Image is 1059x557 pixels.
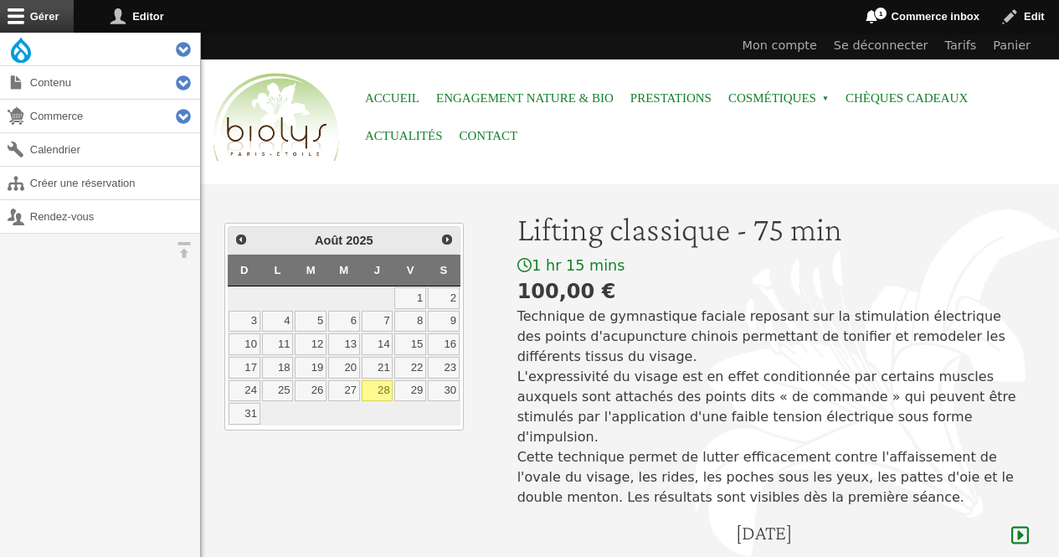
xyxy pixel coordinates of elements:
[295,380,326,402] a: 26
[460,117,518,155] a: Contact
[306,264,316,276] span: Mardi
[428,311,460,333] a: 9
[328,333,360,355] a: 13
[874,7,887,20] span: 1
[825,33,937,59] a: Se déconnecter
[262,380,294,402] a: 25
[295,311,326,333] a: 5
[262,311,294,333] a: 4
[736,521,792,545] h4: [DATE]
[362,380,393,402] a: 28
[394,380,426,402] a: 29
[428,357,460,379] a: 23
[440,233,454,246] span: Suivant
[394,333,426,355] a: 15
[328,357,360,379] a: 20
[315,234,342,247] span: Août
[517,276,1029,307] div: 100,00 €
[630,80,712,117] a: Prestations
[229,311,260,333] a: 3
[394,311,426,333] a: 8
[374,264,380,276] span: Jeudi
[428,287,460,309] a: 2
[440,264,448,276] span: Samedi
[394,287,426,309] a: 1
[328,380,360,402] a: 27
[229,403,260,425] a: 31
[295,357,326,379] a: 19
[984,33,1039,59] a: Panier
[517,256,1029,276] div: 1 hr 15 mins
[937,33,985,59] a: Tarifs
[209,70,343,166] img: Accueil
[394,357,426,379] a: 22
[295,333,326,355] a: 12
[328,311,360,333] a: 6
[365,117,443,155] a: Actualités
[728,80,829,117] span: Cosmétiques
[234,233,248,246] span: Précédent
[167,234,200,266] button: Orientation horizontale
[339,264,348,276] span: Mercredi
[230,229,252,250] a: Précédent
[346,234,373,247] span: 2025
[822,95,829,102] span: »
[229,333,260,355] a: 10
[240,264,249,276] span: Dimanche
[365,80,419,117] a: Accueil
[407,264,414,276] span: Vendredi
[262,333,294,355] a: 11
[846,80,968,117] a: Chèques cadeaux
[435,229,457,250] a: Suivant
[517,307,1029,508] p: Technique de gymnastique faciale reposant sur la stimulation électrique des points d'acupuncture ...
[428,333,460,355] a: 16
[362,357,393,379] a: 21
[229,380,260,402] a: 24
[362,333,393,355] a: 14
[262,357,294,379] a: 18
[362,311,393,333] a: 7
[201,33,1059,176] header: Entête du site
[428,380,460,402] a: 30
[229,357,260,379] a: 17
[517,209,1029,250] h1: Lifting classique - 75 min
[436,80,614,117] a: Engagement Nature & Bio
[734,33,825,59] a: Mon compte
[274,264,280,276] span: Lundi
